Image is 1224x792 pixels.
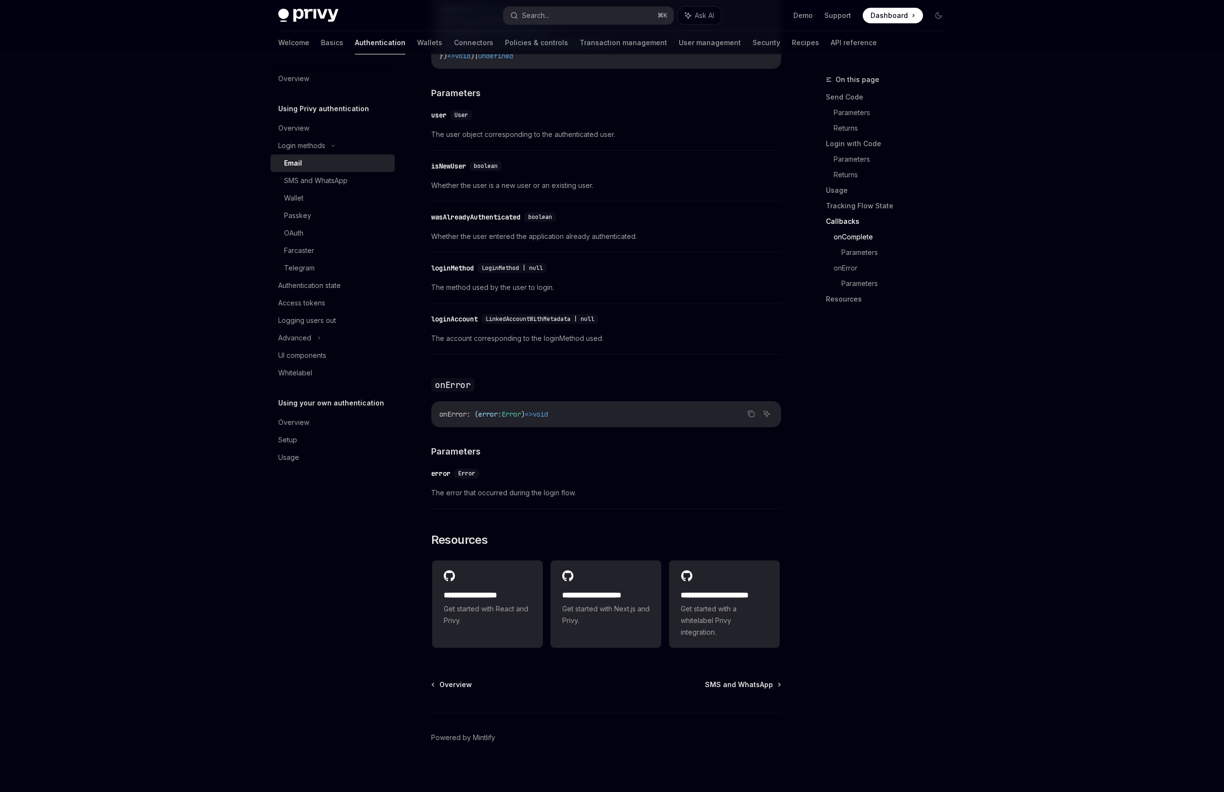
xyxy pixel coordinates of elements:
a: Passkey [270,207,395,224]
span: error [478,410,498,419]
a: Whitelabel [270,364,395,382]
a: Recipes [792,31,819,54]
a: Send Code [826,89,954,105]
a: Wallet [270,189,395,207]
a: Resources [826,291,954,307]
span: Parameters [431,445,481,458]
span: Get started with Next.js and Privy. [562,603,650,626]
div: error [431,469,451,478]
span: boolean [474,162,498,170]
a: Farcaster [270,242,395,259]
div: Email [284,157,302,169]
span: On this page [836,74,879,85]
div: Usage [278,452,299,463]
a: Authentication [355,31,405,54]
div: OAuth [284,227,303,239]
div: Wallet [284,192,303,204]
span: Resources [431,532,488,548]
a: UI components [270,347,395,364]
a: onComplete [834,229,954,245]
a: Overview [270,119,395,137]
div: Overview [278,73,309,84]
div: Access tokens [278,297,325,309]
a: Dashboard [863,8,923,23]
button: Ask AI [760,407,773,420]
a: Login with Code [826,136,954,152]
a: Overview [270,70,395,87]
span: Get started with a whitelabel Privy integration. [681,603,768,638]
a: Logging users out [270,312,395,329]
div: Authentication state [278,280,341,291]
span: The account corresponding to the loginMethod used. [431,333,781,344]
div: Passkey [284,210,311,221]
span: void [455,51,470,60]
span: | [474,51,478,60]
a: Access tokens [270,294,395,312]
a: SMS and WhatsApp [270,172,395,189]
button: Toggle dark mode [931,8,946,23]
a: Transaction management [580,31,667,54]
div: loginMethod [431,263,474,273]
a: SMS and WhatsApp [705,680,780,690]
a: Policies & controls [505,31,568,54]
div: Overview [278,417,309,428]
a: Powered by Mintlify [431,733,495,742]
a: Setup [270,431,395,449]
span: LoginMethod | null [482,264,543,272]
span: SMS and WhatsApp [705,680,773,690]
img: dark logo [278,9,338,22]
a: User management [679,31,741,54]
button: Ask AI [678,7,721,24]
span: The error that occurred during the login flow. [431,487,781,499]
a: Callbacks [826,214,954,229]
span: Ask AI [695,11,714,20]
a: Authentication state [270,277,395,294]
h5: Using Privy authentication [278,103,369,115]
a: Welcome [278,31,309,54]
span: Error [502,410,521,419]
span: onError [439,410,467,419]
span: => [447,51,455,60]
h5: Using your own authentication [278,397,384,409]
div: Overview [278,122,309,134]
div: Logging users out [278,315,336,326]
code: onError [431,378,475,391]
button: Copy the contents from the code block [745,407,757,420]
div: loginAccount [431,314,478,324]
span: }) [439,51,447,60]
a: Parameters [834,152,954,167]
span: User [454,111,468,119]
div: isNewUser [431,161,466,171]
div: Search... [522,10,549,21]
div: Telegram [284,262,315,274]
a: Returns [834,120,954,136]
span: Get started with React and Privy. [444,603,531,626]
a: Tracking Flow State [826,198,954,214]
span: undefined [478,51,513,60]
span: Whether the user entered the application already authenticated. [431,231,781,242]
a: Parameters [841,276,954,291]
a: Telegram [270,259,395,277]
button: Search...⌘K [503,7,673,24]
a: Returns [834,167,954,183]
span: ) [470,51,474,60]
div: wasAlreadyAuthenticated [431,212,520,222]
span: : ( [467,410,478,419]
div: Farcaster [284,245,314,256]
span: => [525,410,533,419]
span: ) [521,410,525,419]
div: UI components [278,350,326,361]
span: Error [458,470,475,477]
div: user [431,110,447,120]
span: Dashboard [871,11,908,20]
span: LinkedAccountWithMetadata | null [486,315,594,323]
a: onError [834,260,954,276]
a: API reference [831,31,877,54]
div: SMS and WhatsApp [284,175,348,186]
a: Connectors [454,31,493,54]
a: Support [824,11,851,20]
a: Email [270,154,395,172]
a: Usage [270,449,395,466]
div: Login methods [278,140,325,152]
a: Overview [270,414,395,431]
